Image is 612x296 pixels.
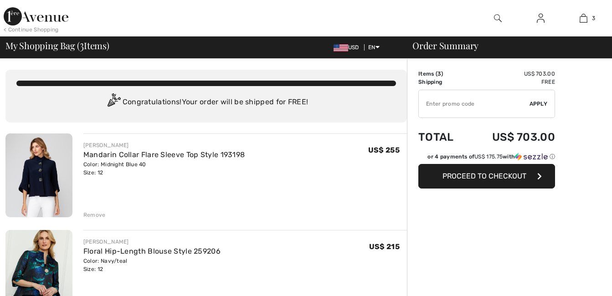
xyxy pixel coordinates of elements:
[368,146,400,154] span: US$ 255
[5,133,72,217] img: Mandarin Collar Flare Sleeve Top Style 193198
[468,78,555,86] td: Free
[368,44,380,51] span: EN
[401,41,607,50] div: Order Summary
[80,39,84,51] span: 3
[83,160,245,177] div: Color: Midnight Blue 40 Size: 12
[418,78,468,86] td: Shipping
[562,13,604,24] a: 3
[369,242,400,251] span: US$ 215
[427,153,555,161] div: or 4 payments of with
[468,70,555,78] td: US$ 703.00
[592,14,595,22] span: 3
[16,93,396,112] div: Congratulations! Your order will be shipped for FREE!
[4,7,68,26] img: 1ère Avenue
[418,122,468,153] td: Total
[83,211,106,219] div: Remove
[537,13,545,24] img: My Info
[83,150,245,159] a: Mandarin Collar Flare Sleeve Top Style 193198
[419,90,530,117] input: Promo code
[104,93,123,112] img: Congratulation2.svg
[418,164,555,189] button: Proceed to Checkout
[4,26,59,34] div: < Continue Shopping
[83,257,221,273] div: Color: Navy/teal Size: 12
[418,153,555,164] div: or 4 payments ofUS$ 175.75withSezzle Click to learn more about Sezzle
[418,70,468,78] td: Items ( )
[530,100,548,108] span: Apply
[468,122,555,153] td: US$ 703.00
[580,13,587,24] img: My Bag
[334,44,363,51] span: USD
[334,44,348,51] img: US Dollar
[442,172,526,180] span: Proceed to Checkout
[83,238,221,246] div: [PERSON_NAME]
[530,13,552,24] a: Sign In
[494,13,502,24] img: search the website
[5,41,109,50] span: My Shopping Bag ( Items)
[474,153,503,160] span: US$ 175.75
[83,141,245,149] div: [PERSON_NAME]
[437,71,441,77] span: 3
[515,153,548,161] img: Sezzle
[83,247,221,255] a: Floral Hip-Length Blouse Style 259206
